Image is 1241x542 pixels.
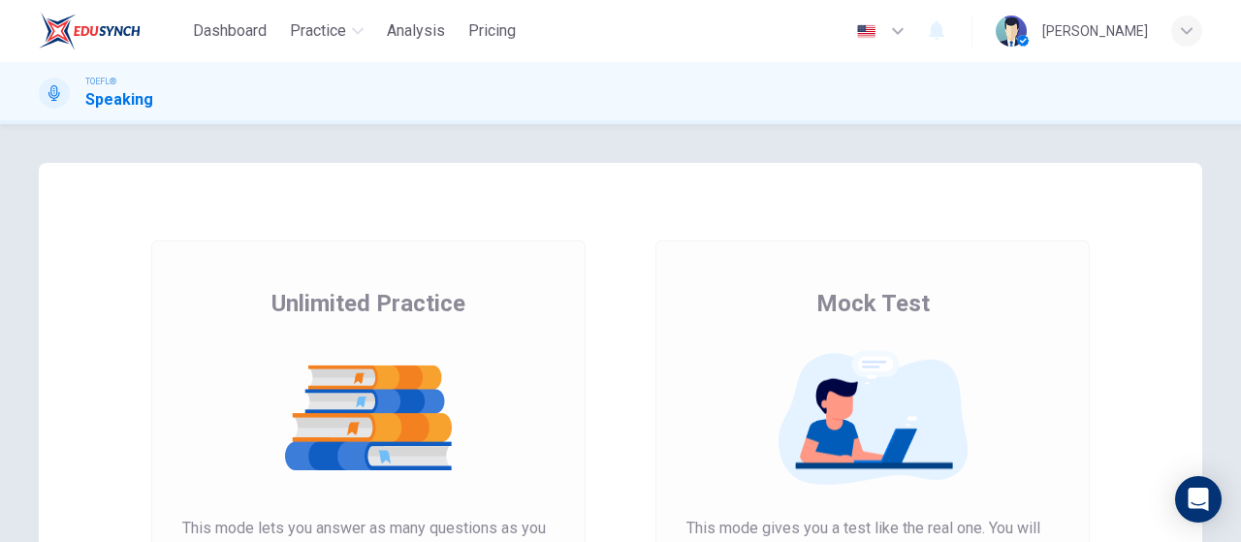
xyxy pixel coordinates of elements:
[271,288,465,319] span: Unlimited Practice
[996,16,1027,47] img: Profile picture
[1042,19,1148,43] div: [PERSON_NAME]
[193,19,267,43] span: Dashboard
[39,12,141,50] img: EduSynch logo
[854,24,878,39] img: en
[461,14,524,48] button: Pricing
[85,75,116,88] span: TOEFL®
[85,88,153,112] h1: Speaking
[468,19,516,43] span: Pricing
[379,14,453,48] button: Analysis
[290,19,346,43] span: Practice
[39,12,185,50] a: EduSynch logo
[185,14,274,48] button: Dashboard
[1175,476,1222,523] div: Open Intercom Messenger
[282,14,371,48] button: Practice
[387,19,445,43] span: Analysis
[816,288,930,319] span: Mock Test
